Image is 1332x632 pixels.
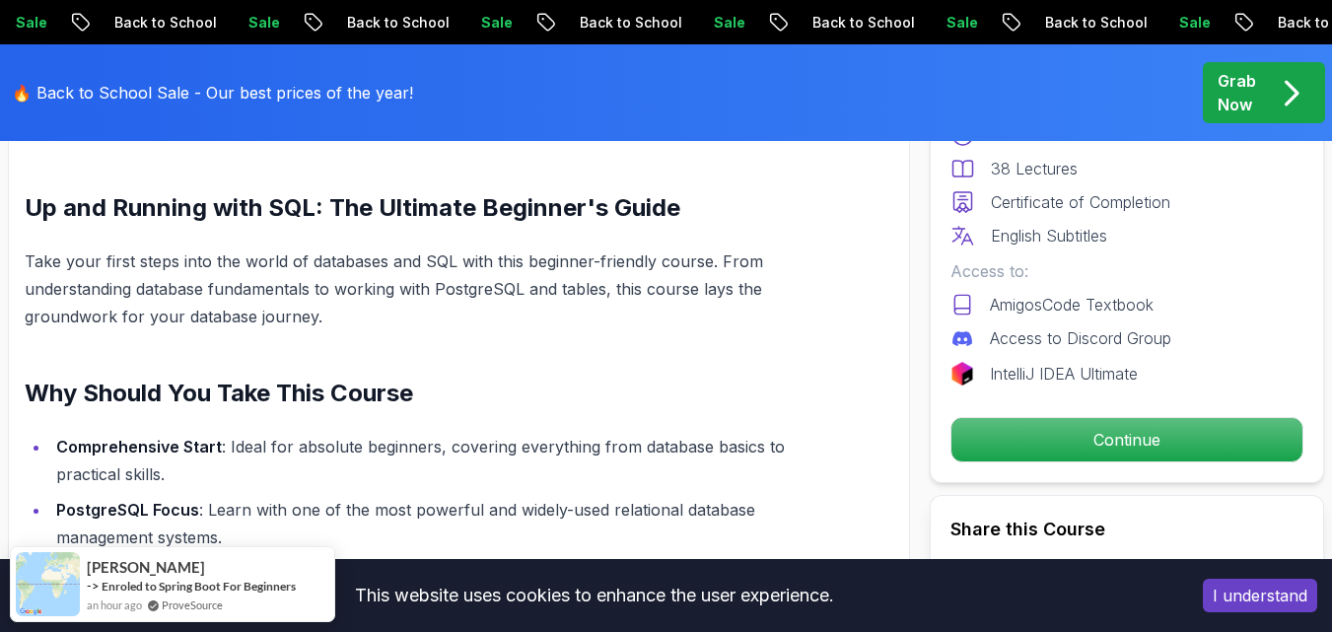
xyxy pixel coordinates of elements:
p: Take your first steps into the world of databases and SQL with this beginner-friendly course. Fro... [25,247,806,330]
li: : Ideal for absolute beginners, covering everything from database basics to practical skills. [50,433,806,488]
p: Sale [460,13,524,33]
span: [PERSON_NAME] [87,559,205,576]
p: AmigosCode Textbook [990,293,1154,316]
a: Enroled to Spring Boot For Beginners [102,578,296,595]
p: IntelliJ IDEA Ultimate [990,362,1138,386]
span: -> [87,578,100,594]
p: Certificate of Completion [991,190,1170,214]
p: Back to School [326,13,460,33]
p: Continue [951,418,1302,461]
p: Back to School [1024,13,1158,33]
p: Sale [693,13,756,33]
p: Sale [1158,13,1222,33]
p: 🔥 Back to School Sale - Our best prices of the year! [12,81,413,105]
span: an hour ago [87,597,142,613]
p: Back to School [792,13,926,33]
h2: Share this Course [950,516,1303,543]
h2: Why Should You Take This Course [25,378,806,409]
p: Access to: [950,259,1303,283]
button: Continue [950,417,1303,462]
h2: Up and Running with SQL: The Ultimate Beginner's Guide [25,192,806,224]
strong: PostgreSQL Focus [56,500,199,520]
p: Back to School [94,13,228,33]
strong: Comprehensive Start [56,437,222,456]
img: jetbrains logo [950,362,974,386]
p: English Subtitles [991,224,1107,247]
p: Sale [228,13,291,33]
div: This website uses cookies to enhance the user experience. [15,574,1173,617]
button: Accept cookies [1203,579,1317,612]
li: : Learn with one of the most powerful and widely-used relational database management systems. [50,496,806,551]
p: Sale [926,13,989,33]
p: 38 Lectures [991,157,1078,180]
p: Grab Now [1218,69,1256,116]
a: ProveSource [162,597,223,613]
p: Access to Discord Group [990,326,1171,350]
img: provesource social proof notification image [16,552,80,616]
p: Back to School [559,13,693,33]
